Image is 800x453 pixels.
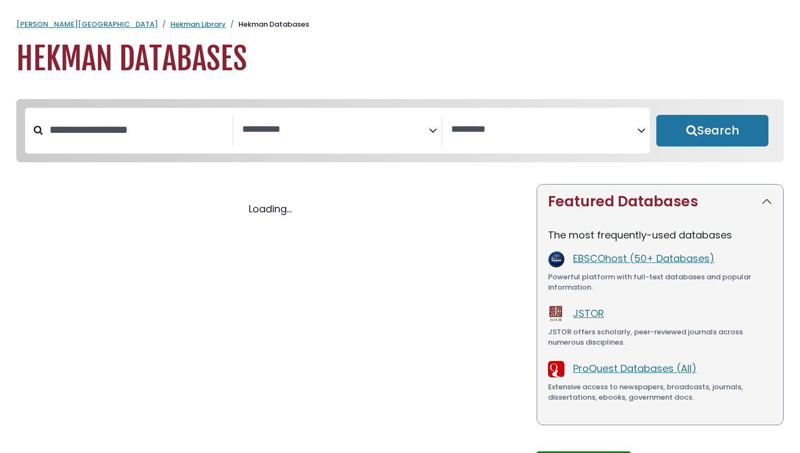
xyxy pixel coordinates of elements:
a: [PERSON_NAME][GEOGRAPHIC_DATA] [16,19,158,29]
input: Search database by title or keyword [43,121,232,139]
button: Featured Databases [537,185,783,219]
div: Powerful platform with full-text databases and popular information. [548,272,772,293]
a: JSTOR [573,307,604,320]
p: The most frequently-used databases [548,228,772,242]
textarea: Search [242,124,428,136]
a: ProQuest Databases (All) [573,362,697,375]
li: Hekman Databases [226,19,309,30]
nav: breadcrumb [16,19,784,30]
div: Extensive access to newspapers, broadcasts, journals, dissertations, ebooks, government docs. [548,382,772,403]
a: Hekman Library [170,19,226,29]
h1: Hekman Databases [16,41,784,77]
button: Submit for Search Results [656,115,768,146]
a: EBSCOhost (50+ Databases) [573,252,715,265]
div: Loading... [16,201,524,216]
textarea: Search [451,124,637,136]
nav: Search filters [16,99,784,162]
div: JSTOR offers scholarly, peer-reviewed journals across numerous disciplines. [548,327,772,348]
